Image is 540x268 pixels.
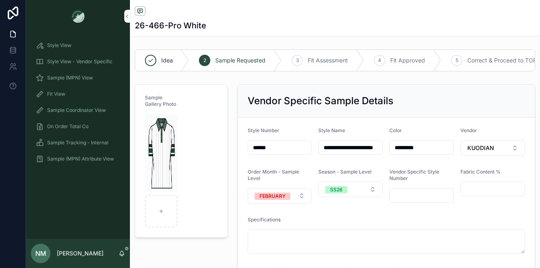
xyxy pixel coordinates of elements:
[389,169,439,181] span: Vendor Specific Style Number
[35,249,46,258] span: NM
[31,71,125,85] a: Sample (MPN) View
[259,193,285,200] div: FEBRUARY
[31,54,125,69] a: Style View - Vendor Specific
[31,103,125,118] a: Sample Coordinator View
[47,156,114,162] span: Sample (MPN) Attribute View
[161,56,173,64] span: Idea
[460,140,525,156] button: Select Button
[57,249,104,257] p: [PERSON_NAME]
[389,127,402,133] span: Color
[47,42,71,49] span: Style View
[248,169,299,181] span: Order Month - Sample Level
[31,87,125,101] a: Fit View
[145,94,176,107] span: Sample Gallery Photo
[31,38,125,53] a: Style View
[47,139,108,146] span: Sample Tracking - Internal
[467,144,494,152] span: KUODIAN
[318,169,372,175] span: Season - Sample Level
[47,107,106,114] span: Sample Coordinator View
[318,127,345,133] span: Style Name
[248,217,281,223] span: Specifications
[145,114,178,192] img: Screenshot-2025-10-07-at-10.35.35-AM.png
[296,57,299,64] span: 3
[330,186,343,193] div: SS26
[31,119,125,134] a: On Order Total Co
[31,135,125,150] a: Sample Tracking - Internal
[248,188,312,204] button: Select Button
[47,123,89,130] span: On Order Total Co
[215,56,266,64] span: Sample Requested
[318,182,383,197] button: Select Button
[71,10,84,23] img: App logo
[47,75,93,81] span: Sample (MPN) View
[248,127,279,133] span: Style Number
[203,57,206,64] span: 2
[460,127,477,133] span: Vendor
[47,58,112,65] span: Style View - Vendor Specific
[47,91,65,97] span: Fit View
[31,152,125,166] a: Sample (MPN) Attribute View
[390,56,425,64] span: Fit Approved
[308,56,348,64] span: Fit Assessment
[456,57,458,64] span: 5
[467,56,537,64] span: Correct & Proceed to TOP
[248,94,393,107] h2: Vendor Specific Sample Details
[135,20,206,31] h1: 26-466-Pro White
[460,169,501,175] span: Fabric Content %
[26,32,130,177] div: scrollable content
[378,57,381,64] span: 4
